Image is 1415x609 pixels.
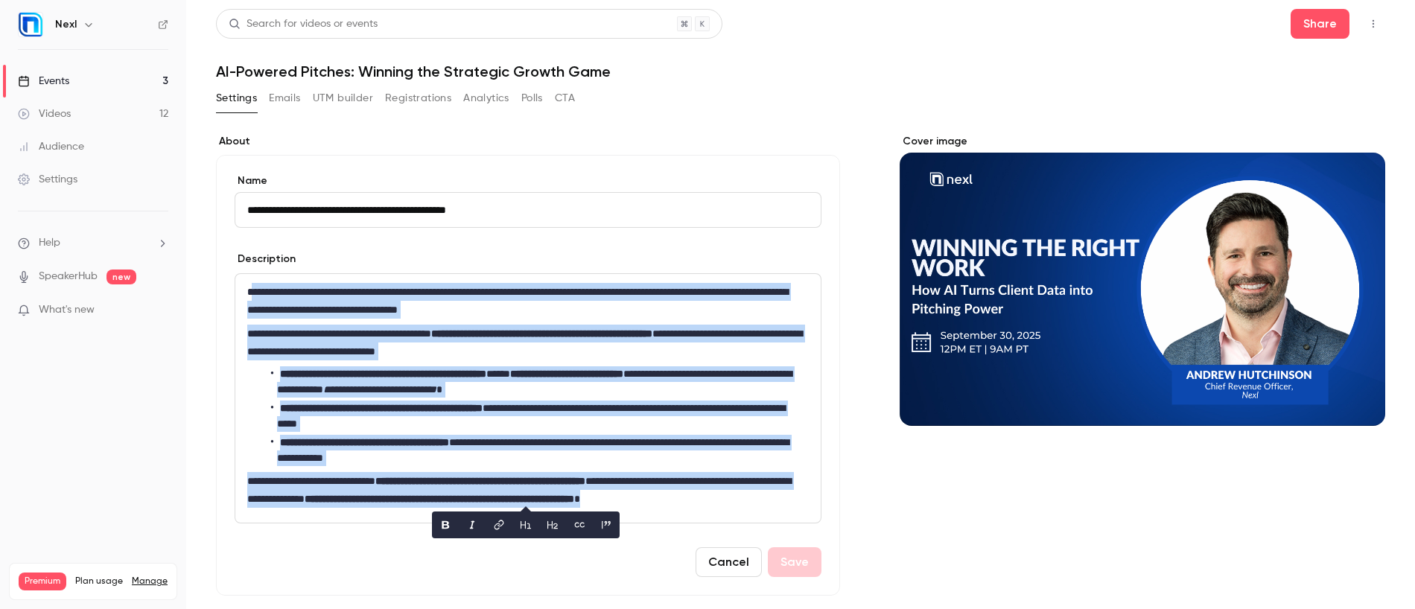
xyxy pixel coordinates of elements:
[39,235,60,251] span: Help
[235,173,821,188] label: Name
[18,139,84,154] div: Audience
[229,16,378,32] div: Search for videos or events
[216,134,840,149] label: About
[900,134,1385,426] section: Cover image
[235,252,296,267] label: Description
[900,134,1385,149] label: Cover image
[521,86,543,110] button: Polls
[460,513,484,537] button: italic
[594,513,618,537] button: blockquote
[235,274,821,523] div: editor
[313,86,373,110] button: UTM builder
[385,86,451,110] button: Registrations
[1291,9,1349,39] button: Share
[487,513,511,537] button: link
[55,17,77,32] h6: Nexl
[39,302,95,318] span: What's new
[216,86,257,110] button: Settings
[106,270,136,284] span: new
[235,273,821,523] section: description
[18,74,69,89] div: Events
[19,13,42,36] img: Nexl
[18,172,77,187] div: Settings
[18,106,71,121] div: Videos
[75,575,123,587] span: Plan usage
[269,86,300,110] button: Emails
[18,235,168,251] li: help-dropdown-opener
[39,269,98,284] a: SpeakerHub
[463,86,509,110] button: Analytics
[19,573,66,590] span: Premium
[555,86,575,110] button: CTA
[216,63,1385,80] h1: AI-Powered Pitches: Winning the Strategic Growth Game
[433,513,457,537] button: bold
[132,575,168,587] a: Manage
[696,547,762,577] button: Cancel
